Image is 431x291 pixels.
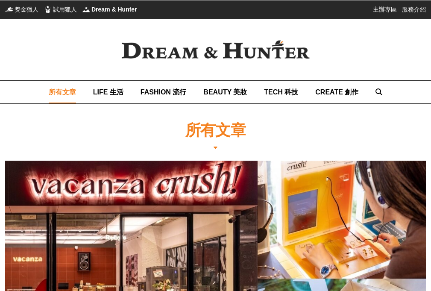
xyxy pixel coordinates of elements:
a: LIFE 生活 [93,81,123,103]
a: 服務介紹 [402,5,426,14]
h1: 所有文章 [185,121,246,139]
span: 獎金獵人 [15,5,38,14]
a: CREATE 創作 [315,81,358,103]
a: FASHION 流行 [141,81,187,103]
span: 試用獵人 [53,5,77,14]
a: Dream & HunterDream & Hunter [82,5,137,14]
img: Dream & Hunter [110,29,321,71]
a: BEAUTY 美妝 [203,81,247,103]
img: Dream & Hunter [82,5,91,14]
span: TECH 科技 [264,88,298,96]
span: BEAUTY 美妝 [203,88,247,96]
span: Dream & Hunter [91,5,137,14]
span: LIFE 生活 [93,88,123,96]
img: 試用獵人 [44,5,52,14]
span: CREATE 創作 [315,88,358,96]
img: 獎金獵人 [5,5,14,14]
span: FASHION 流行 [141,88,187,96]
a: 所有文章 [49,81,76,103]
a: 獎金獵人獎金獵人 [5,5,38,14]
a: TECH 科技 [264,81,298,103]
span: 所有文章 [49,88,76,96]
a: 試用獵人試用獵人 [44,5,77,14]
a: 主辦專區 [373,5,397,14]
